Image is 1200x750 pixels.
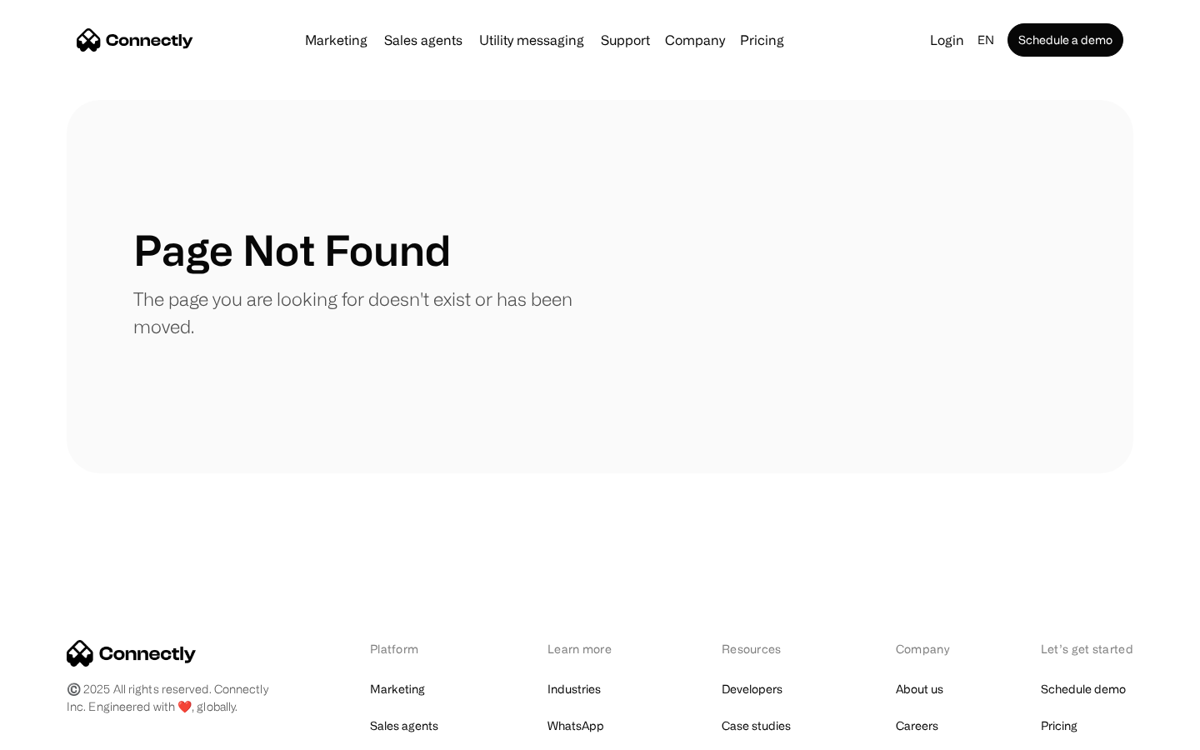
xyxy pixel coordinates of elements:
[1041,677,1126,701] a: Schedule demo
[547,677,601,701] a: Industries
[660,28,730,52] div: Company
[665,28,725,52] div: Company
[1041,714,1077,737] a: Pricing
[133,225,451,275] h1: Page Not Found
[1007,23,1123,57] a: Schedule a demo
[896,677,943,701] a: About us
[977,28,994,52] div: en
[722,677,782,701] a: Developers
[722,714,791,737] a: Case studies
[33,721,100,744] ul: Language list
[370,677,425,701] a: Marketing
[896,640,954,657] div: Company
[547,714,604,737] a: WhatsApp
[1041,640,1133,657] div: Let’s get started
[923,28,971,52] a: Login
[547,640,635,657] div: Learn more
[377,33,469,47] a: Sales agents
[594,33,657,47] a: Support
[472,33,591,47] a: Utility messaging
[971,28,1004,52] div: en
[896,714,938,737] a: Careers
[370,640,461,657] div: Platform
[77,27,193,52] a: home
[722,640,809,657] div: Resources
[733,33,791,47] a: Pricing
[133,285,600,340] p: The page you are looking for doesn't exist or has been moved.
[370,714,438,737] a: Sales agents
[298,33,374,47] a: Marketing
[17,719,100,744] aside: Language selected: English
